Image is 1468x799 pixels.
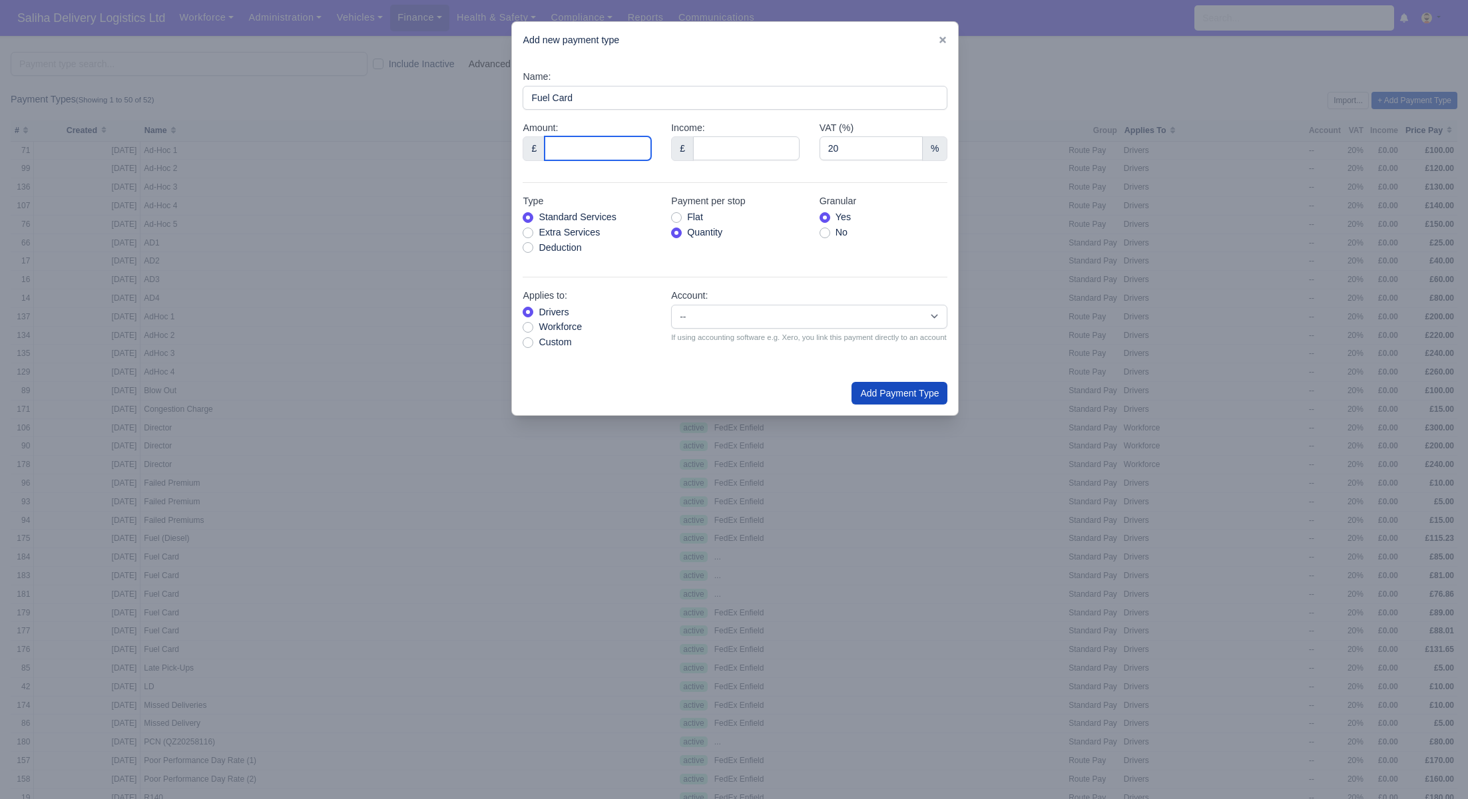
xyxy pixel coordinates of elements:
[512,22,958,59] div: Add new payment type
[523,288,567,303] label: Applies to:
[539,240,581,255] label: Deduction
[539,319,582,335] label: Workforce
[852,382,947,404] button: Add Payment Type
[523,69,551,84] label: Name:
[539,335,571,350] label: Custom
[687,225,722,240] label: Quantity
[539,210,616,225] label: Standard Services
[671,120,705,136] label: Income:
[836,225,848,240] label: No
[820,194,856,209] label: Granular
[523,120,558,136] label: Amount:
[523,194,543,209] label: Type
[922,136,947,160] div: %
[1401,735,1468,799] iframe: Chat Widget
[671,288,708,303] label: Account:
[671,331,947,343] small: If using accounting software e.g. Xero, you link this payment directly to an account
[523,136,545,160] div: £
[671,136,694,160] div: £
[836,210,851,225] label: Yes
[539,305,569,320] label: Drivers
[820,120,854,136] label: VAT (%)
[687,210,703,225] label: Flat
[671,194,746,209] label: Payment per stop
[539,225,600,240] label: Extra Services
